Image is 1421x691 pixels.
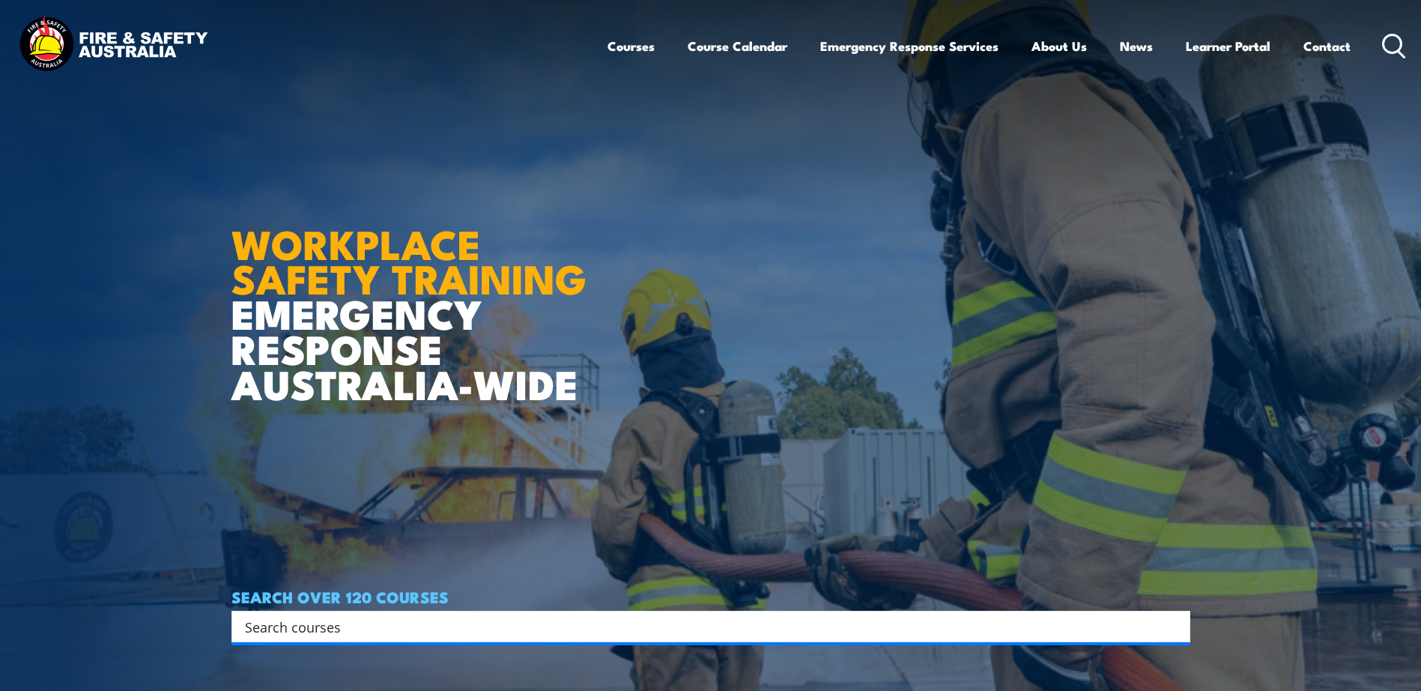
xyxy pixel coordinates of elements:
a: Contact [1303,26,1351,66]
a: Emergency Response Services [820,26,999,66]
a: Course Calendar [688,26,787,66]
form: Search form [248,616,1160,637]
a: Courses [608,26,655,66]
h1: EMERGENCY RESPONSE AUSTRALIA-WIDE [231,188,598,401]
button: Search magnifier button [1164,616,1185,637]
h4: SEARCH OVER 120 COURSES [231,588,1190,605]
a: News [1120,26,1153,66]
a: Learner Portal [1186,26,1270,66]
strong: WORKPLACE SAFETY TRAINING [231,211,587,309]
input: Search input [245,615,1157,638]
a: About Us [1031,26,1087,66]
